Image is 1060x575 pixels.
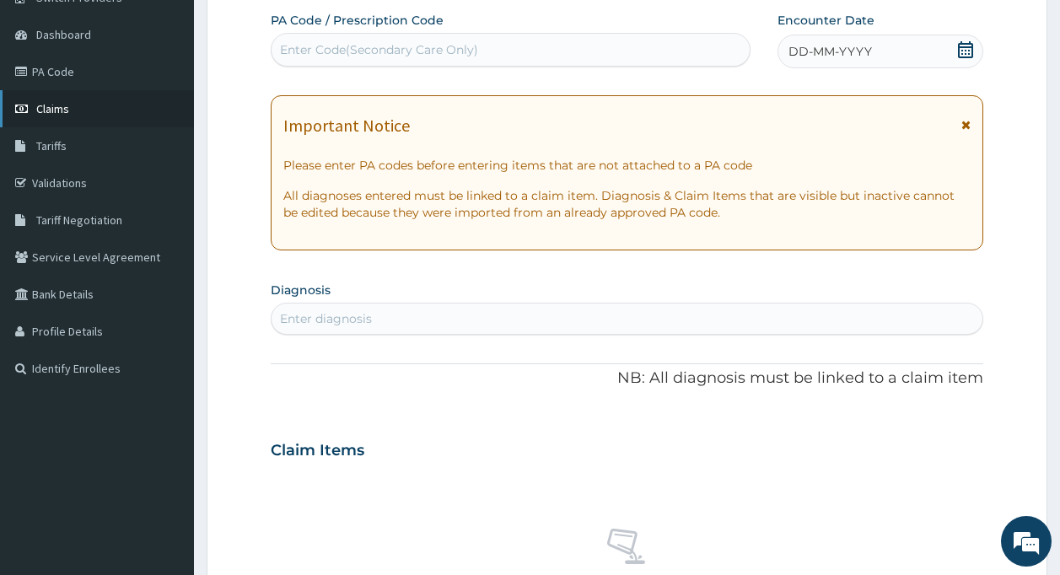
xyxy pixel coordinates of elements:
[36,27,91,42] span: Dashboard
[36,101,69,116] span: Claims
[8,390,321,449] textarea: Type your message and hit 'Enter'
[98,177,233,347] span: We're online!
[788,43,872,60] span: DD-MM-YYYY
[283,116,410,135] h1: Important Notice
[277,8,317,49] div: Minimize live chat window
[88,94,283,116] div: Chat with us now
[271,368,984,390] p: NB: All diagnosis must be linked to a claim item
[280,310,372,327] div: Enter diagnosis
[283,187,971,221] p: All diagnoses entered must be linked to a claim item. Diagnosis & Claim Items that are visible bu...
[280,41,478,58] div: Enter Code(Secondary Care Only)
[271,282,331,298] label: Diagnosis
[778,12,874,29] label: Encounter Date
[36,212,122,228] span: Tariff Negotiation
[271,442,364,460] h3: Claim Items
[271,12,444,29] label: PA Code / Prescription Code
[31,84,68,126] img: d_794563401_company_1708531726252_794563401
[36,138,67,153] span: Tariffs
[283,157,971,174] p: Please enter PA codes before entering items that are not attached to a PA code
